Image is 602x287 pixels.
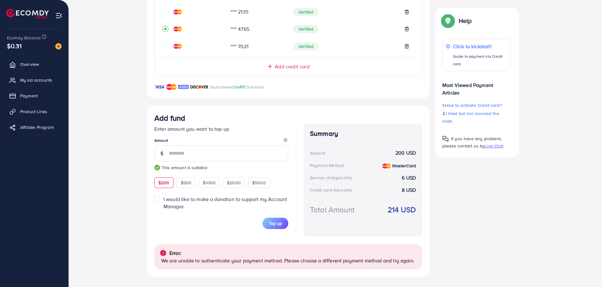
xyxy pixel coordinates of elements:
span: $2000 [227,180,241,186]
img: brand [190,83,208,91]
a: Product Links [5,105,64,118]
span: Overview [20,61,39,67]
p: We are unable to authenticate your payment method. Please choose a different payment method and t... [161,257,417,264]
img: brand [178,83,189,91]
span: How to activate Credit card? [445,102,501,108]
h3: Add fund [154,113,185,123]
div: Service charge [310,175,354,181]
span: Affiliate Program [20,124,54,130]
svg: circle [162,9,168,15]
span: $200 [158,180,169,186]
strong: 8 USD [402,187,416,194]
img: image [55,43,62,49]
span: Add credit card [275,63,309,70]
div: Amount [310,150,325,156]
img: credit [382,164,391,169]
span: My ad accounts [20,77,52,83]
small: (3.00%) [340,175,352,181]
div: Total Amount [310,204,355,215]
img: brand [166,83,177,91]
span: Product Links [20,108,47,115]
p: 2. [442,110,510,125]
svg: record circle [162,26,168,32]
h4: Summary [310,130,416,138]
small: This amount is suitable [154,164,288,171]
strong: 214 USD [388,204,416,215]
div: Credit card fee [310,187,354,193]
legend: Amount [154,138,288,146]
span: $500 [181,180,192,186]
p: Most Viewed Payment Articles [442,76,510,96]
strong: 6 USD [402,174,416,181]
span: Verified [293,8,318,16]
img: brand [154,83,165,91]
span: $5000 [252,180,266,186]
span: I would like to make a donation to support my Account Manager. [163,196,287,210]
span: $1000 [203,180,216,186]
button: Top up [262,218,288,229]
img: alert [159,249,167,257]
span: Verified [293,42,318,50]
img: credit [174,44,182,49]
p: Enter amount you want to top-up [154,125,288,133]
img: Popup guide [442,136,449,142]
p: Guide to payment via Credit card [453,53,507,68]
div: Payment Method [310,162,344,169]
span: $0.31 [7,41,22,50]
a: Payment [5,89,64,102]
span: Payment [20,93,38,99]
p: Error: [169,249,181,257]
span: Verified [293,25,318,33]
p: Guaranteed Checkout [210,83,264,91]
strong: MasterCard [392,163,416,169]
img: logo [6,9,49,19]
span: If you have any problem, please contact us by [442,135,502,149]
img: credit [174,26,182,32]
a: My ad accounts [5,74,64,86]
span: SAFE [234,84,245,90]
span: Top up [269,220,282,227]
iframe: Chat [575,259,597,282]
small: (4.00%) [340,188,352,193]
svg: circle [162,43,168,49]
img: guide [154,165,160,170]
img: menu [55,12,63,19]
a: Affiliate Program [5,121,64,134]
span: Ecomdy Balance [7,35,41,41]
img: Popup guide [442,15,454,26]
img: credit [174,9,182,14]
span: Live Chat [485,143,503,149]
p: Click to kickstart! [453,43,507,50]
a: Overview [5,58,64,71]
p: 1. [442,101,510,109]
span: I tried but not received the code. [442,110,499,124]
p: Help [459,17,472,25]
strong: 200 USD [395,149,416,157]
